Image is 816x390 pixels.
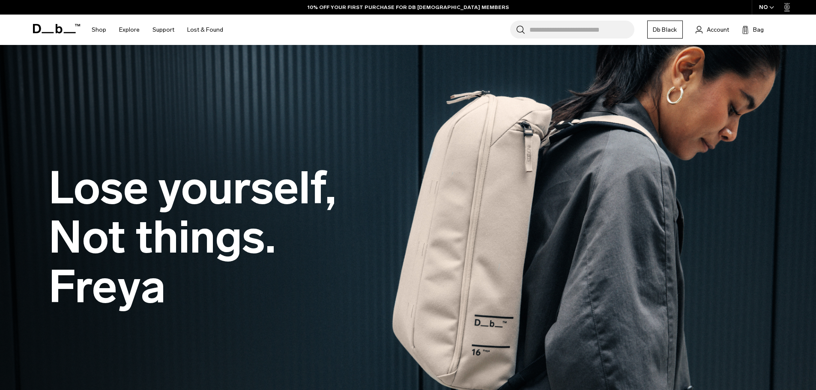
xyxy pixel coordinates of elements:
[753,25,764,34] span: Bag
[152,15,174,45] a: Support
[48,164,336,312] h1: Lose yourself, Not things. Freya
[696,24,729,35] a: Account
[647,21,683,39] a: Db Black
[187,15,223,45] a: Lost & Found
[308,3,509,11] a: 10% OFF YOUR FIRST PURCHASE FOR DB [DEMOGRAPHIC_DATA] MEMBERS
[707,25,729,34] span: Account
[119,15,140,45] a: Explore
[742,24,764,35] button: Bag
[92,15,106,45] a: Shop
[85,15,230,45] nav: Main Navigation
